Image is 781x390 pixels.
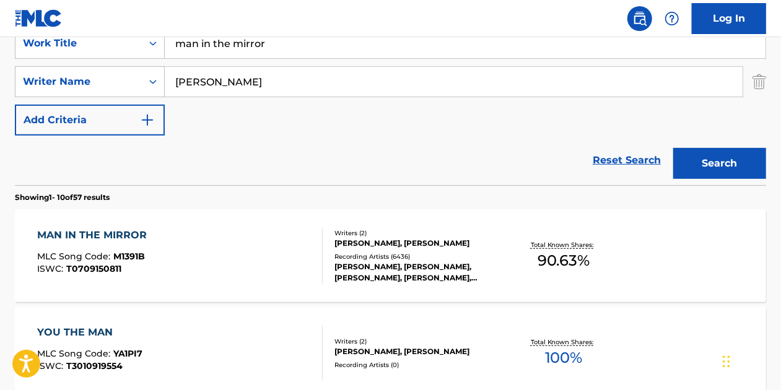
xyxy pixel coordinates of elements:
div: Drag [723,343,730,380]
a: MAN IN THE MIRRORMLC Song Code:M1391BISWC:T0709150811Writers (2)[PERSON_NAME], [PERSON_NAME]Recor... [15,209,766,302]
div: Recording Artists ( 0 ) [334,360,501,370]
button: Add Criteria [15,105,165,136]
span: 90.63 % [538,249,590,272]
span: 100 % [545,347,583,369]
img: search [632,11,647,26]
span: MLC Song Code : [37,251,113,262]
span: YA1PI7 [113,348,142,359]
span: ISWC : [37,360,66,371]
iframe: Chat Widget [719,331,781,390]
span: ISWC : [37,263,66,274]
a: Log In [692,3,766,34]
img: Delete Criterion [753,66,766,97]
img: help [665,11,679,26]
a: Reset Search [587,147,667,174]
button: Search [673,148,766,179]
span: T3010919554 [66,360,123,371]
div: Recording Artists ( 6436 ) [334,252,501,261]
p: Total Known Shares: [531,337,597,347]
div: [PERSON_NAME], [PERSON_NAME] [334,238,501,249]
div: Writers ( 2 ) [334,228,501,238]
img: 9d2ae6d4665cec9f34b9.svg [140,113,155,128]
div: [PERSON_NAME], [PERSON_NAME], [PERSON_NAME], [PERSON_NAME], [PERSON_NAME] [334,261,501,284]
div: YOU THE MAN [37,325,142,340]
a: Public Search [627,6,652,31]
p: Total Known Shares: [531,240,597,249]
span: MLC Song Code : [37,348,113,359]
span: T0709150811 [66,263,121,274]
span: M1391B [113,251,145,262]
p: Showing 1 - 10 of 57 results [15,192,110,203]
div: [PERSON_NAME], [PERSON_NAME] [334,346,501,357]
div: Writer Name [23,74,134,89]
div: MAN IN THE MIRROR [37,228,153,243]
div: Writers ( 2 ) [334,337,501,346]
div: Work Title [23,36,134,51]
img: MLC Logo [15,9,63,27]
div: Help [660,6,684,31]
form: Search Form [15,28,766,185]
